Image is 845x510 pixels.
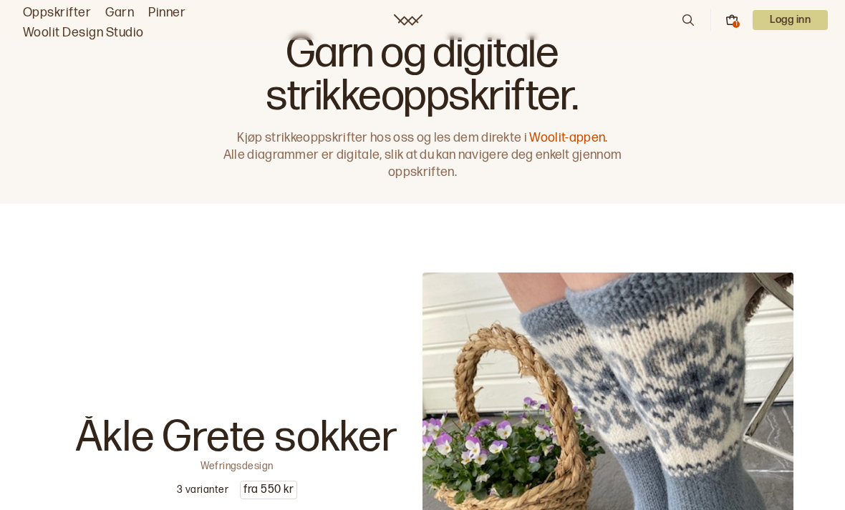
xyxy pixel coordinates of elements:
[216,32,629,118] h1: Garn og digitale strikkeoppskrifter.
[216,129,629,181] p: Kjøp strikkeoppskrifter hos oss og les dem direkte i Alle diagrammer er digitale, slik at du kan ...
[753,10,828,30] button: User dropdown
[105,3,134,23] a: Garn
[76,416,398,459] p: Åkle Grete sokker
[241,481,296,499] p: fra 550 kr
[23,23,144,43] a: Woolit Design Studio
[201,459,274,469] p: Wefringsdesign
[529,130,607,145] a: Woolit-appen.
[177,483,228,497] p: 3 varianter
[148,3,185,23] a: Pinner
[725,14,738,26] button: 1
[733,21,740,28] div: 1
[753,10,828,30] p: Logg inn
[23,3,91,23] a: Oppskrifter
[394,14,422,26] a: Woolit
